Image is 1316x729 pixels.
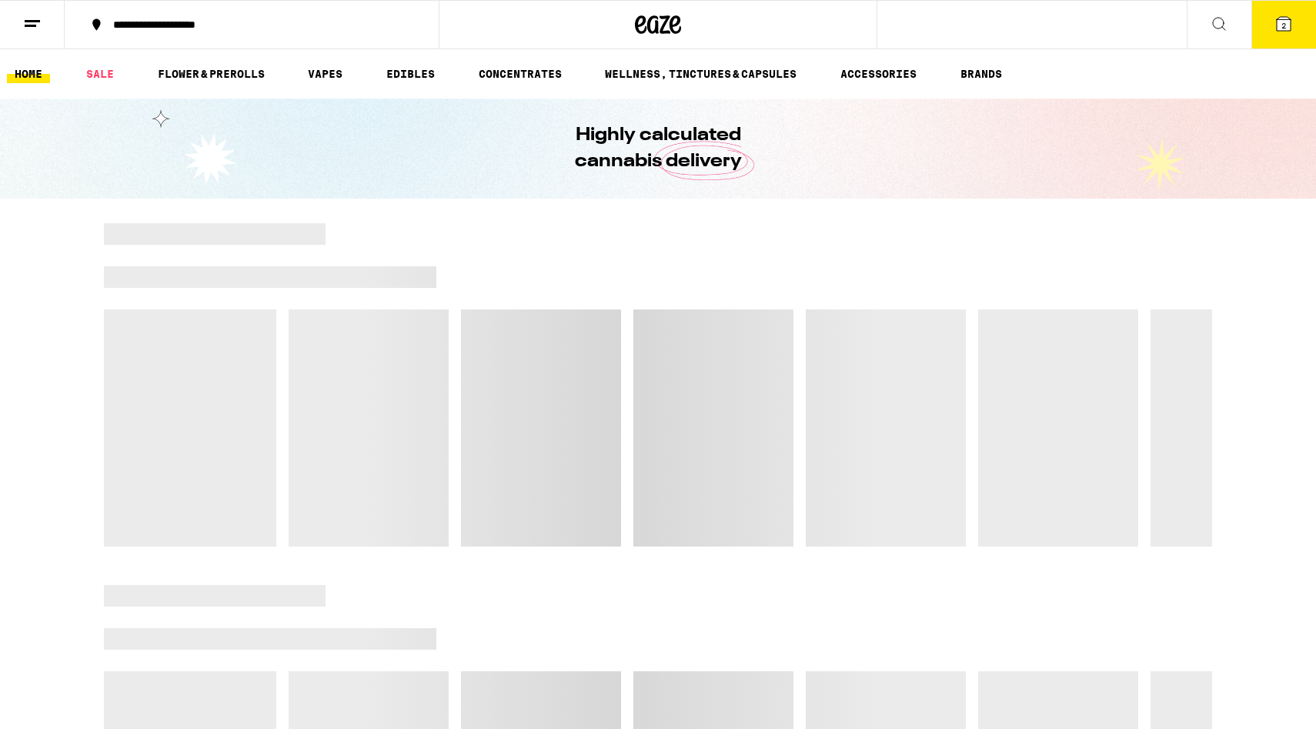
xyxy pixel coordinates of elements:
[150,65,272,83] a: FLOWER & PREROLLS
[78,65,122,83] a: SALE
[531,122,785,175] h1: Highly calculated cannabis delivery
[300,65,350,83] a: VAPES
[597,65,804,83] a: WELLNESS, TINCTURES & CAPSULES
[1281,21,1286,30] span: 2
[7,65,50,83] a: HOME
[379,65,443,83] a: EDIBLES
[471,65,569,83] a: CONCENTRATES
[953,65,1010,83] a: BRANDS
[1251,1,1316,48] button: 2
[833,65,924,83] a: ACCESSORIES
